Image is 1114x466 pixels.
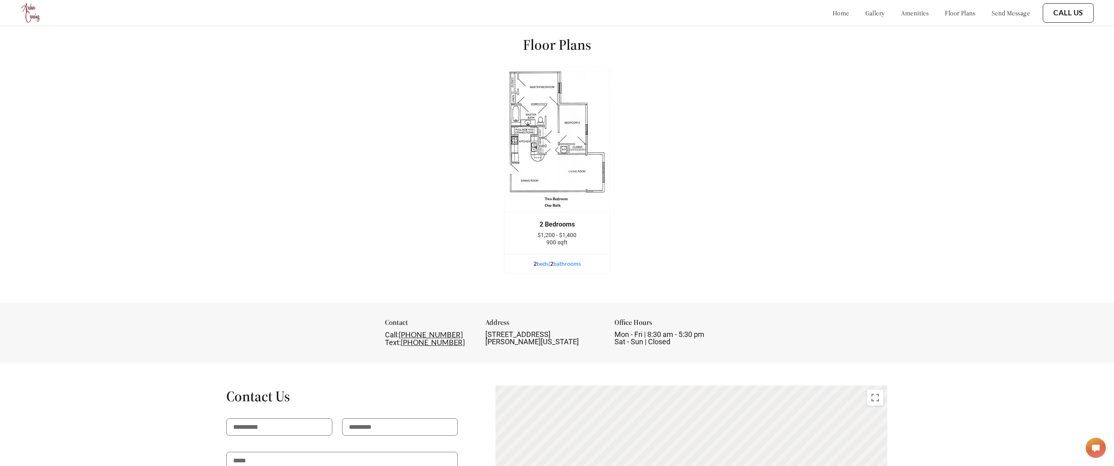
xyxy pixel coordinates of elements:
div: Contact [385,319,471,331]
a: floor plans [945,9,976,17]
a: [PHONE_NUMBER] [399,330,463,339]
span: Text: [385,338,401,347]
a: Call Us [1053,8,1083,17]
img: logo.png [20,2,42,24]
a: [PHONE_NUMBER] [401,338,465,347]
div: bed s | bathroom s [504,259,610,268]
span: 2 [534,260,537,267]
button: Call Us [1043,3,1094,23]
span: 900 sqft [546,239,568,246]
span: $1,200 - $1,400 [538,232,576,238]
button: Toggle fullscreen view [867,390,883,406]
div: 2 Bedrooms [517,221,597,228]
h1: Floor Plans [523,36,591,54]
a: home [833,9,849,17]
a: send message [992,9,1030,17]
a: amenities [901,9,929,17]
span: Call: [385,330,399,339]
a: gallery [865,9,885,17]
div: Office Hours [614,319,729,331]
div: Address [485,319,600,331]
span: 2 [550,260,553,267]
div: Mon - Fri | 8:30 am - 5:30 pm [614,331,729,345]
div: [STREET_ADDRESS][PERSON_NAME][US_STATE] [485,331,600,345]
span: Sat - Sun | Closed [614,337,670,346]
img: example [504,67,610,213]
h1: Contact Us [226,387,458,405]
